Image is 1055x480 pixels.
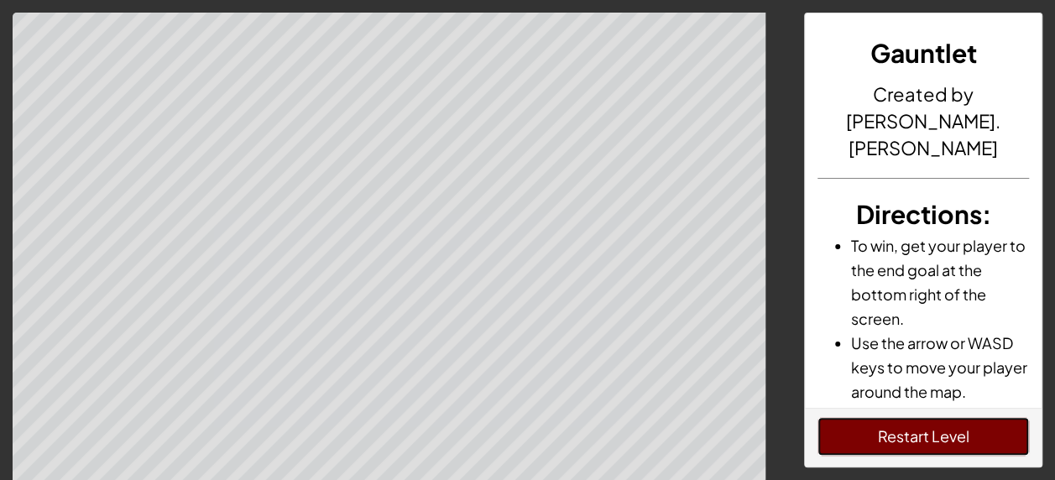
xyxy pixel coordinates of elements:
h4: Created by [PERSON_NAME].[PERSON_NAME] [817,81,1029,161]
li: To win, get your player to the end goal at the bottom right of the screen. [851,233,1029,331]
h3: : [817,196,1029,233]
span: Directions [855,198,981,230]
li: Use the arrow or WASD keys to move your player around the map. [851,331,1029,404]
button: Restart Level [817,417,1029,456]
li: Type R to reset the game. [851,404,1029,452]
h3: Gauntlet [817,34,1029,72]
